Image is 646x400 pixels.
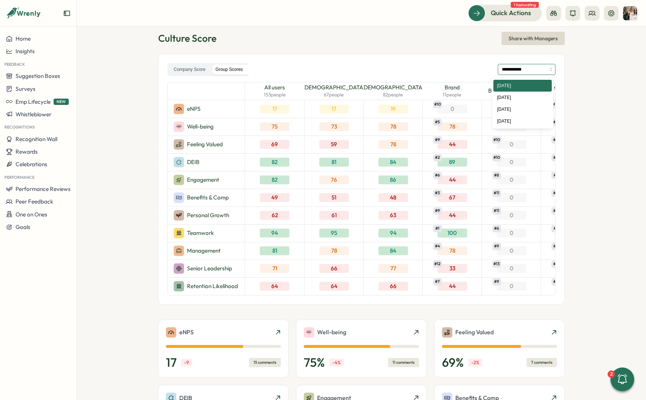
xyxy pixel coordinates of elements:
[497,193,526,202] div: 0
[497,175,526,184] div: 0
[378,211,408,220] div: 63
[492,278,501,286] span: # 9
[319,105,349,113] div: 17
[211,65,248,75] label: Group Scores
[16,148,38,155] span: Rewards
[491,8,531,18] span: Quick Actions
[623,6,637,20] img: Hannah Saunders
[317,328,346,337] p: Well-being
[260,211,289,220] div: 62
[551,136,560,144] span: # 5
[433,243,442,250] span: # 4
[551,243,560,250] span: # 2
[493,103,552,115] div: [DATE]
[16,48,35,55] span: Insights
[260,158,289,167] div: 82
[383,92,403,98] span: 82 people
[433,136,442,144] span: # 9
[468,359,482,367] p: -2 %
[260,229,289,237] div: 94
[493,80,552,92] div: [DATE]
[166,355,177,370] p: 17
[378,158,408,167] div: 84
[319,211,349,220] div: 61
[492,154,501,161] span: # 10
[319,229,349,237] div: 95
[296,319,426,378] a: Well-being75%-4%11 comments
[16,98,51,105] span: Emp Lifecycle
[260,264,289,273] div: 71
[378,122,408,131] div: 78
[433,154,442,161] span: # 2
[492,136,501,144] span: # 10
[16,223,30,230] span: Goals
[433,260,442,268] span: # 12
[260,246,289,255] div: 81
[433,119,442,126] span: # 5
[438,140,467,149] div: 44
[509,32,558,45] span: Share with Managers
[492,207,501,215] span: # 11
[319,122,349,131] div: 73
[260,282,289,291] div: 64
[319,140,349,149] div: 59
[433,189,442,197] span: # 3
[16,136,57,143] span: Recognition Wall
[551,278,560,286] span: # 5
[319,175,349,184] div: 76
[378,193,408,202] div: 48
[324,92,344,98] span: 67 people
[438,246,467,255] div: 78
[438,122,467,131] div: 78
[187,282,238,290] p: Retention Likelihood
[488,87,534,95] span: Brands & Integra...
[187,176,219,184] p: Engagement
[378,229,408,237] div: 94
[433,278,442,286] span: # 7
[16,35,31,42] span: Home
[527,358,557,367] div: 7 comments
[438,175,467,184] div: 44
[54,99,69,105] span: NEW
[433,207,442,215] span: # 9
[260,105,289,113] div: 17
[319,193,349,202] div: 51
[438,264,467,273] div: 33
[443,92,461,98] span: 11 people
[551,172,560,179] span: # 1
[551,207,560,215] span: # 2
[492,260,501,268] span: # 13
[501,32,565,45] button: Share with Managers
[158,32,217,45] h1: Culture Score
[438,229,467,237] div: 100
[493,92,552,103] div: [DATE]
[187,211,229,219] p: Personal Growth
[378,282,408,291] div: 66
[319,246,349,255] div: 78
[187,247,221,255] p: Management
[378,264,408,273] div: 77
[16,198,53,205] span: Peer Feedback
[492,189,501,197] span: # 11
[468,5,542,21] button: Quick Actions
[187,194,229,202] p: Benefits & Comp
[497,264,526,273] div: 0
[433,172,442,179] span: # 6
[497,211,526,220] div: 0
[438,282,467,291] div: 44
[608,370,615,378] div: 2
[493,115,552,127] div: [DATE]
[264,92,286,98] span: 153 people
[16,85,35,92] span: Surveys
[187,158,200,166] p: DEIB
[378,105,408,113] div: 19
[319,158,349,167] div: 81
[551,225,560,232] span: # 1
[249,358,281,367] div: 15 comments
[260,175,289,184] div: 82
[16,111,51,118] span: Whistleblower
[492,243,501,250] span: # 9
[260,140,289,149] div: 69
[378,175,408,184] div: 86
